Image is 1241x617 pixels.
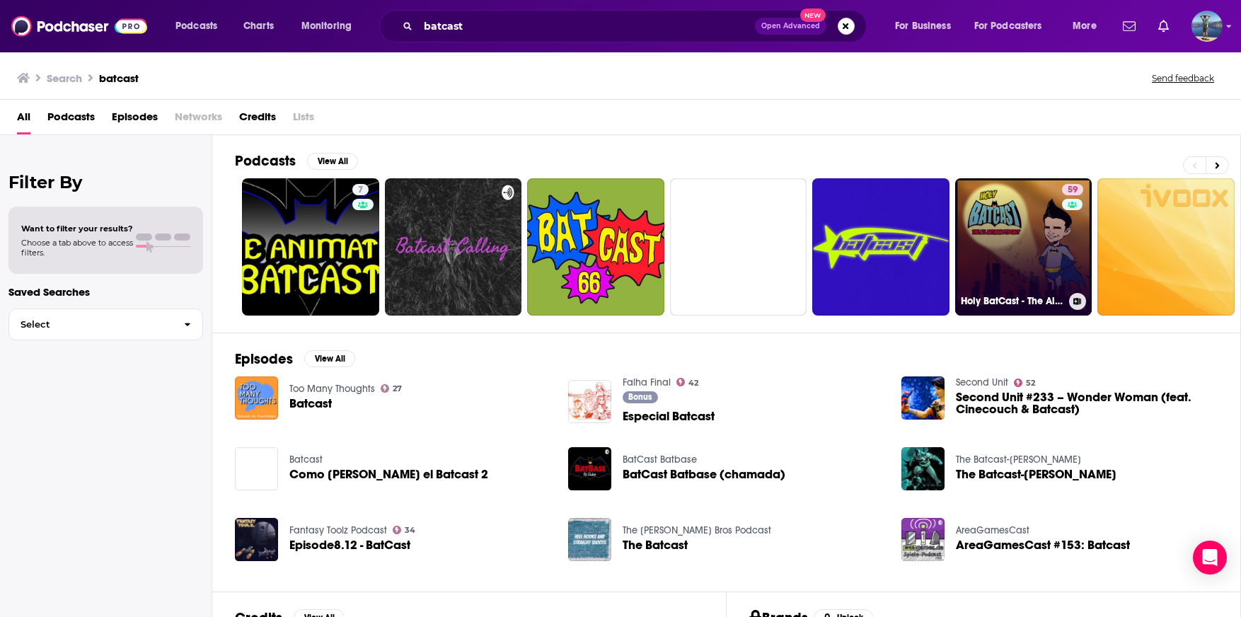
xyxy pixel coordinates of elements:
button: open menu [1063,15,1114,38]
img: Como Robar el Batcast 2 [235,447,278,490]
a: Batcast [289,398,332,410]
span: Bonus [628,393,652,401]
a: The Sheerin Bros Podcast [623,524,771,536]
span: Charts [243,16,274,36]
button: View All [304,350,355,367]
button: View All [307,153,358,170]
p: Saved Searches [8,285,203,299]
span: 59 [1068,183,1078,197]
a: Batcast [289,454,323,466]
a: All [17,105,30,134]
div: Search podcasts, credits, & more... [393,10,880,42]
button: Open AdvancedNew [755,18,826,35]
div: Open Intercom Messenger [1193,541,1227,575]
a: Too Many Thoughts [289,383,375,395]
a: The Batcast [623,539,688,551]
span: For Podcasters [974,16,1042,36]
img: The Batcast [568,518,611,561]
a: PodcastsView All [235,152,358,170]
span: Want to filter your results? [21,224,133,233]
button: Show profile menu [1191,11,1223,42]
span: 34 [405,527,415,534]
img: Batcast [235,376,278,420]
span: Choose a tab above to access filters. [21,238,133,258]
button: Send feedback [1148,72,1218,84]
span: The Batcast-[PERSON_NAME] [956,468,1116,480]
img: The Batcast-Luke Chapman [901,447,945,490]
a: Show notifications dropdown [1153,14,1174,38]
h3: batcast [99,71,139,85]
a: 59 [1062,184,1083,195]
span: Como [PERSON_NAME] el Batcast 2 [289,468,488,480]
a: Fantasy Toolz Podcast [289,524,387,536]
a: 27 [381,384,403,393]
span: Credits [239,105,276,134]
span: 27 [393,386,402,392]
button: open menu [885,15,969,38]
h3: Search [47,71,82,85]
a: Como Robar el Batcast 2 [289,468,488,480]
a: 52 [1014,379,1036,387]
span: 7 [358,183,363,197]
a: Especial Batcast [623,410,715,422]
a: EpisodesView All [235,350,355,368]
span: 42 [688,380,698,386]
a: Second Unit [956,376,1008,388]
span: Monitoring [301,16,352,36]
a: AreaGamesCast [956,524,1029,536]
a: The Batcast-Luke Chapman [956,468,1116,480]
button: open menu [292,15,370,38]
button: open menu [166,15,236,38]
a: Episodes [112,105,158,134]
img: Episode8.12 - BatCast [235,518,278,561]
a: The Batcast-Luke Chapman [956,454,1081,466]
span: 52 [1026,380,1035,386]
img: AreaGamesCast #153: Batcast [901,518,945,561]
a: 7 [352,184,369,195]
a: Falha Final [623,376,671,388]
a: 7 [242,178,379,316]
a: Episode8.12 - BatCast [289,539,410,551]
span: Lists [293,105,314,134]
span: Podcasts [175,16,217,36]
span: For Business [895,16,951,36]
h2: Filter By [8,172,203,192]
a: 34 [393,526,416,534]
span: More [1073,16,1097,36]
span: Open Advanced [761,23,820,30]
button: open menu [965,15,1063,38]
img: BatCast Batbase (chamada) [568,447,611,490]
span: New [800,8,826,22]
img: Second Unit #233 – Wonder Woman (feat. Cinecouch & Batcast) [901,376,945,420]
a: Podcasts [47,105,95,134]
span: Logged in as matt44812 [1191,11,1223,42]
a: 59Holy BatCast - The All Batman Podcast [955,178,1092,316]
button: Select [8,308,203,340]
h2: Podcasts [235,152,296,170]
a: Second Unit #233 – Wonder Woman (feat. Cinecouch & Batcast) [956,391,1218,415]
span: AreaGamesCast #153: Batcast [956,539,1130,551]
input: Search podcasts, credits, & more... [418,15,755,38]
img: Podchaser - Follow, Share and Rate Podcasts [11,13,147,40]
a: Show notifications dropdown [1117,14,1141,38]
a: 42 [676,378,699,386]
a: Charts [234,15,282,38]
span: Networks [175,105,222,134]
img: User Profile [1191,11,1223,42]
span: BatCast Batbase (chamada) [623,468,785,480]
